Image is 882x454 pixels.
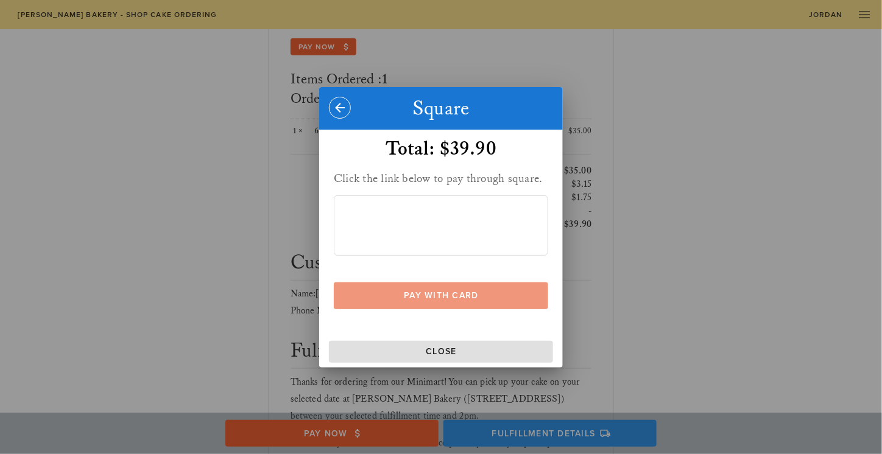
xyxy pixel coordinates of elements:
[412,96,470,121] span: Square
[346,290,537,301] span: Pay With Card
[334,346,548,357] span: Close
[329,341,553,363] button: Close
[334,137,548,161] div: Total: $39.90
[334,282,548,309] button: Pay With Card
[334,169,548,188] h2: Click the link below to pay through square.
[334,196,548,255] iframe: Secure Credit Card Form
